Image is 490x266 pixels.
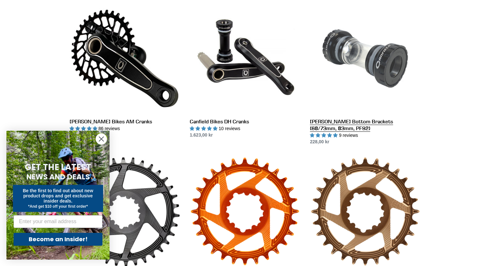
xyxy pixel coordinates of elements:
[14,233,102,246] button: Become an Insider!
[25,161,91,173] span: GET THE LATEST
[28,204,88,209] span: *And get $10 off your first order*
[14,215,102,228] input: Enter your email address
[26,172,90,182] span: NEWS AND DEALS
[96,133,107,145] button: Close dialog
[23,188,93,204] span: Be the first to find out about new product drops and get exclusive insider deals.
